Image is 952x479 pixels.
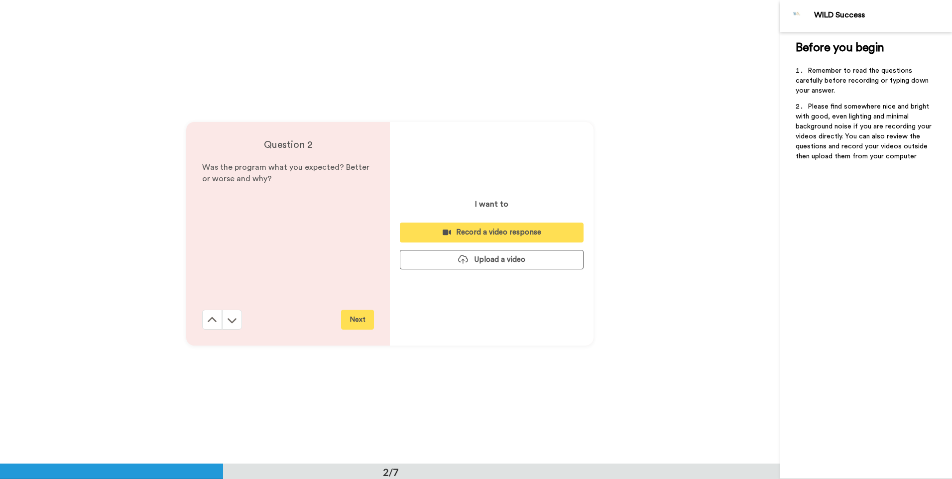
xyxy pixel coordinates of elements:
span: Was the program what you expected? Better or worse and why? [202,163,371,183]
p: I want to [475,198,508,210]
div: 2/7 [367,465,415,479]
button: Upload a video [400,250,584,269]
div: WILD Success [814,10,952,20]
span: Before you begin [796,42,884,54]
img: Profile Image [785,4,809,28]
div: Record a video response [408,227,576,238]
button: Record a video response [400,223,584,242]
span: Please find somewhere nice and bright with good, even lighting and minimal background noise if yo... [796,103,934,160]
span: Remember to read the questions carefully before recording or typing down your answer. [796,67,931,94]
h4: Question 2 [202,138,374,152]
button: Next [341,310,374,330]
